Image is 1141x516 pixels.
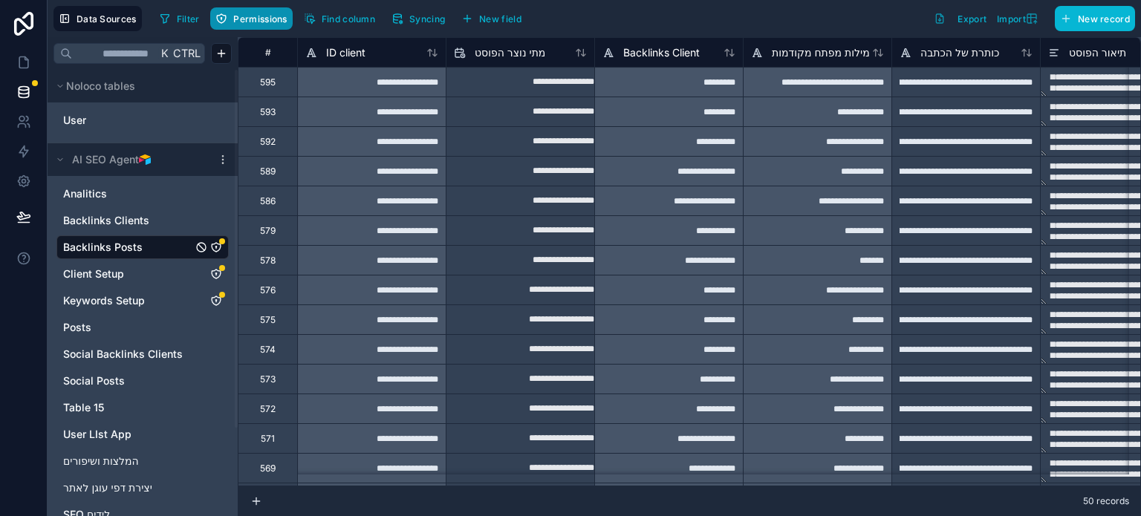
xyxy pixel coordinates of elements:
a: Analitics [63,186,192,201]
div: 573 [260,373,276,385]
span: Backlinks Clients [63,213,149,228]
button: Noloco tables [53,76,223,97]
a: User [63,113,178,128]
a: Syncing [386,7,456,30]
div: 595 [260,76,276,88]
div: המלצות ושיפורים [56,449,229,473]
span: Noloco tables [66,79,135,94]
div: 569 [260,463,276,474]
button: Find column [299,7,380,30]
a: Social Posts [63,373,192,388]
div: # [250,47,286,58]
div: 575 [260,314,276,326]
span: 50 records [1083,495,1129,507]
a: Backlinks Clients [63,213,192,228]
button: New record [1055,6,1135,31]
span: יצירת דפי עוגן לאתר [63,480,152,495]
div: Client Setup [56,262,229,286]
a: Table 15 [63,400,192,415]
div: 578 [260,255,276,267]
span: Table 15 [63,400,104,415]
span: Ctrl [172,44,202,62]
div: Table 15 [56,396,229,419]
a: Backlinks Posts [63,240,192,255]
span: Syncing [409,13,445,25]
a: Posts [63,320,192,335]
span: Permissions [233,13,287,25]
div: 574 [260,344,276,356]
span: Filter [177,13,200,25]
span: K [160,48,170,59]
div: Backlinks Clients [56,209,229,232]
span: Export [958,13,986,25]
span: Posts [63,320,91,335]
div: User [56,108,229,132]
button: Permissions [210,7,292,30]
span: Social Posts [63,373,125,388]
img: Airtable Logo [139,154,151,166]
span: כותרת של הכתבה [920,45,999,60]
a: Client Setup [63,267,192,281]
div: 589 [260,166,276,177]
a: המלצות ושיפורים [63,454,192,468]
div: 592 [260,136,276,148]
div: Social Backlinks Clients [56,342,229,366]
button: Syncing [386,7,450,30]
span: Backlinks Posts [63,240,143,255]
button: Filter [154,7,205,30]
button: Airtable LogoAI SEO Agent [53,149,211,170]
span: Client Setup [63,267,124,281]
div: User LIst App [56,422,229,446]
a: Keywords Setup [63,293,192,308]
span: Data Sources [77,13,137,25]
span: Import [997,13,1026,25]
div: Social Posts [56,369,229,393]
div: Analitics [56,182,229,206]
div: 586 [260,195,276,207]
div: Keywords Setup [56,289,229,313]
button: New field [456,7,527,30]
span: Find column [322,13,375,25]
span: תיאור הפוסט [1069,45,1126,60]
div: 593 [260,106,276,118]
a: User LIst App [63,427,192,442]
a: New record [1049,6,1135,31]
div: 579 [260,225,276,237]
span: Keywords Setup [63,293,145,308]
span: User [63,113,86,128]
div: 576 [260,284,276,296]
div: Posts [56,316,229,339]
a: Permissions [210,7,298,30]
span: ID client [326,45,365,60]
span: User LIst App [63,427,131,442]
span: המלצות ושיפורים [63,454,139,468]
button: Data Sources [53,6,142,31]
div: 571 [261,433,275,445]
a: יצירת דפי עוגן לאתר [63,480,192,495]
div: יצירת דפי עוגן לאתר [56,476,229,500]
span: New record [1078,13,1130,25]
button: Export [929,6,992,31]
span: Analitics [63,186,107,201]
button: Import [992,6,1049,31]
span: מתי נוצר הפוסט [475,45,545,60]
span: Social Backlinks Clients [63,347,183,362]
span: AI SEO Agent [72,152,139,167]
span: New field [479,13,521,25]
span: מילות מפתח מקודמות [772,45,870,60]
a: Social Backlinks Clients [63,347,192,362]
div: Backlinks Posts [56,235,229,259]
span: Backlinks Client [623,45,700,60]
div: 572 [260,403,276,415]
